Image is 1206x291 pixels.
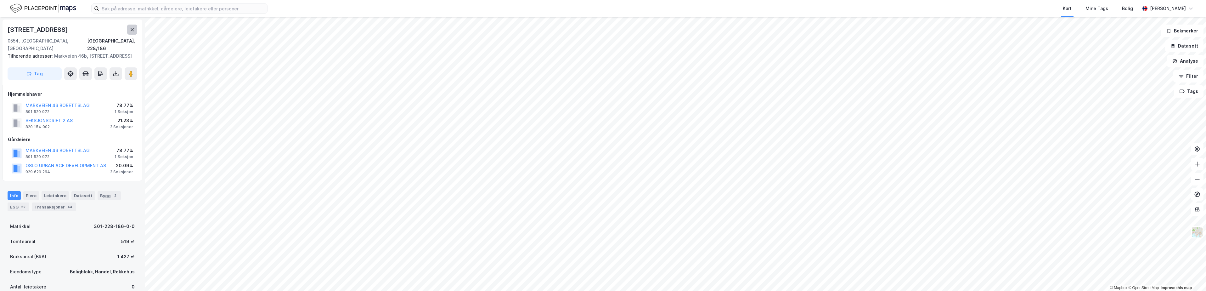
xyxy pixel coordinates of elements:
button: Tag [8,67,62,80]
iframe: Chat Widget [1175,261,1206,291]
button: Bokmerker [1161,25,1203,37]
div: Eiendomstype [10,268,42,276]
div: 891 520 972 [25,109,49,114]
span: Tilhørende adresser: [8,53,54,59]
div: Mine Tags [1085,5,1108,12]
div: Leietakere [42,191,69,200]
div: 519 ㎡ [121,238,135,245]
div: 929 629 264 [25,169,50,174]
button: Filter [1173,70,1203,83]
div: Boligblokk, Handel, Rekkehus [70,268,135,276]
div: Antall leietakere [10,283,46,291]
div: ESG [8,203,29,211]
button: Tags [1174,85,1203,98]
div: 1 427 ㎡ [117,253,135,260]
img: Z [1191,226,1203,238]
div: Gårdeiere [8,136,137,143]
div: Bygg [98,191,121,200]
div: 78.77% [115,102,133,109]
div: 44 [66,204,74,210]
div: 2 [112,192,118,199]
button: Datasett [1165,40,1203,52]
div: 301-228-186-0-0 [94,223,135,230]
div: Eiere [23,191,39,200]
div: Bolig [1122,5,1133,12]
div: 1 Seksjon [115,109,133,114]
div: 820 154 002 [25,124,50,129]
div: 2 Seksjoner [110,169,133,174]
div: Transaksjoner [32,203,76,211]
div: Hjemmelshaver [8,90,137,98]
div: Matrikkel [10,223,31,230]
div: Kart [1063,5,1072,12]
div: 1 Seksjon [115,154,133,159]
a: Mapbox [1110,286,1127,290]
button: Analyse [1167,55,1203,67]
div: Tomteareal [10,238,35,245]
div: 891 520 972 [25,154,49,159]
div: 0 [132,283,135,291]
div: Markveien 46b, [STREET_ADDRESS] [8,52,132,60]
div: 2 Seksjoner [110,124,133,129]
div: [GEOGRAPHIC_DATA], 228/186 [87,37,137,52]
div: Datasett [71,191,95,200]
div: Info [8,191,21,200]
div: 0554, [GEOGRAPHIC_DATA], [GEOGRAPHIC_DATA] [8,37,87,52]
div: 22 [20,204,27,210]
div: 21.23% [110,117,133,124]
div: 20.09% [110,162,133,169]
a: Improve this map [1161,286,1192,290]
img: logo.f888ab2527a4732fd821a326f86c7f29.svg [10,3,76,14]
div: Bruksareal (BRA) [10,253,46,260]
div: 78.77% [115,147,133,154]
div: [PERSON_NAME] [1150,5,1186,12]
input: Søk på adresse, matrikkel, gårdeiere, leietakere eller personer [99,4,267,13]
a: OpenStreetMap [1128,286,1159,290]
div: [STREET_ADDRESS] [8,25,69,35]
